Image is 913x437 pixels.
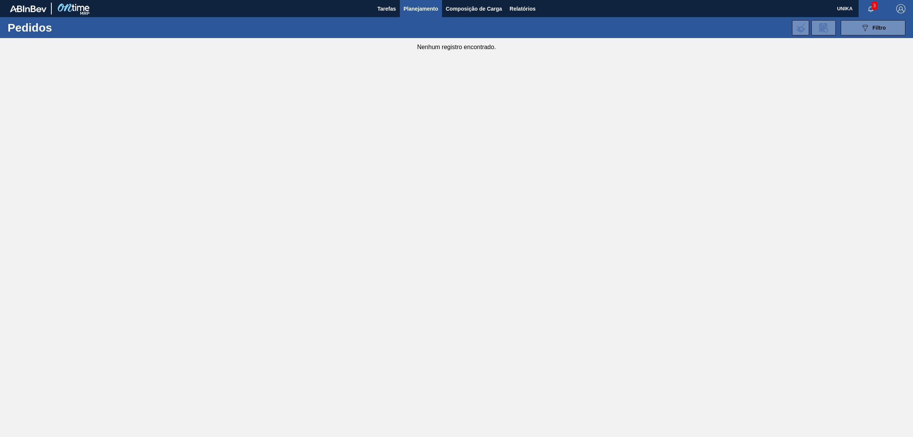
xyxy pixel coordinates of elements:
[859,3,883,14] button: Notificações
[872,2,877,10] span: 3
[404,4,438,13] span: Planejamento
[377,4,396,13] span: Tarefas
[446,4,502,13] span: Composição de Carga
[896,4,905,13] img: Logout
[841,20,905,35] button: Filtro
[510,4,536,13] span: Relatórios
[811,20,836,35] div: Solicitação de Revisão de Pedidos
[10,5,46,12] img: TNhmsLtSVTkK8tSr43FrP2fwEKptu5GPRR3wAAAABJRU5ErkJggg==
[873,25,886,31] span: Filtro
[792,20,809,35] div: Importar Negociações dos Pedidos
[8,23,125,32] h1: Pedidos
